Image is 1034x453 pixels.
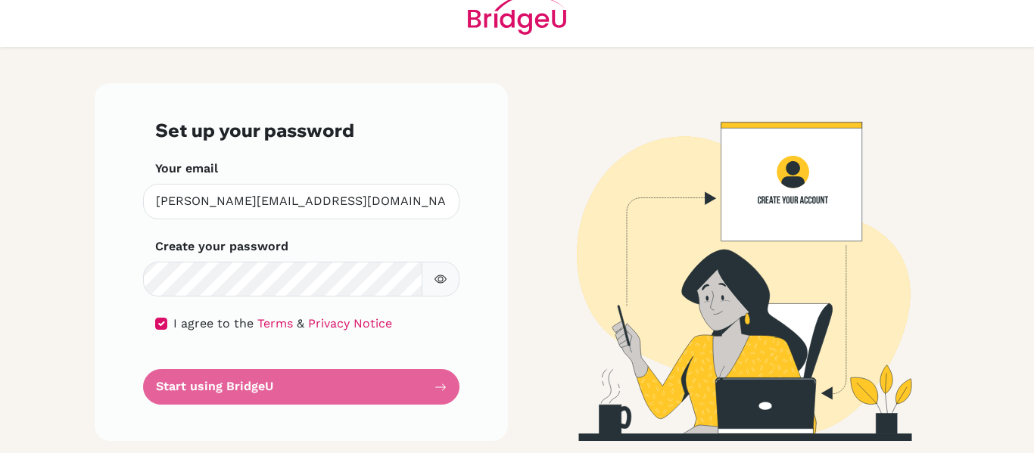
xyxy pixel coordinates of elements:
[308,316,392,330] a: Privacy Notice
[297,316,304,330] span: &
[155,160,218,178] label: Your email
[257,316,293,330] a: Terms
[173,316,254,330] span: I agree to the
[155,119,447,141] h3: Set up your password
[143,184,459,219] input: Insert your email*
[155,237,288,256] label: Create your password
